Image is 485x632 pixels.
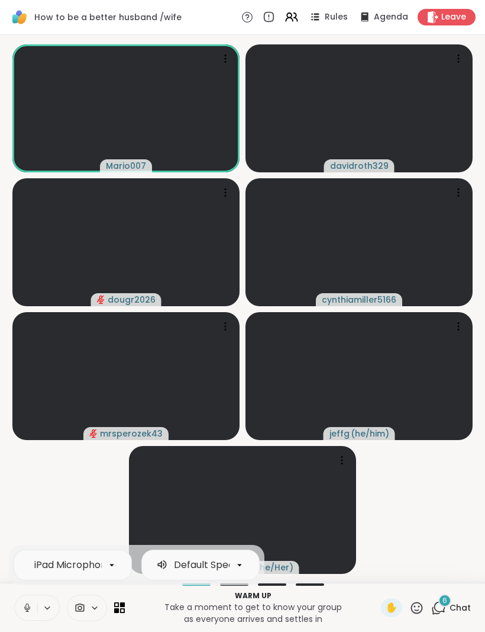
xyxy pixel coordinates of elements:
span: mrsperozek43 [100,428,163,439]
p: Warm up [132,591,374,601]
span: audio-muted [97,296,105,304]
span: audio-muted [89,429,98,438]
span: ( She/Her ) [251,562,293,573]
span: davidroth329 [330,160,389,172]
span: ( he/him ) [351,428,389,439]
span: jeffg [329,428,350,439]
div: Default Speakers [174,558,254,572]
img: ShareWell Logomark [9,7,30,27]
span: Leave [441,11,466,23]
span: cynthiamiller5166 [322,294,396,306]
span: How to be a better husband /wife [34,11,182,23]
span: ✋ [386,601,397,615]
div: iPad Microphone [34,558,112,572]
span: 6 [442,596,447,606]
span: Chat [450,602,471,614]
p: Take a moment to get to know your group as everyone arrives and settles in [132,601,374,625]
span: dougr2026 [108,294,156,306]
span: Rules [325,11,348,23]
span: Mario007 [106,160,146,172]
span: Agenda [374,11,408,23]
